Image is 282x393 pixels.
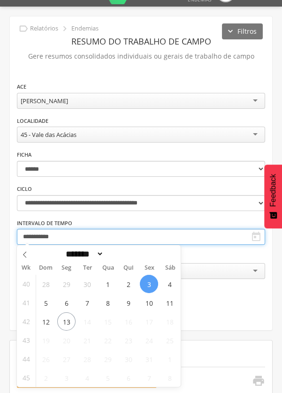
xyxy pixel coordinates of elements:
[18,23,29,34] i: 
[57,294,76,312] span: Outubro 6, 2025
[21,97,68,105] div: [PERSON_NAME]
[119,275,137,293] span: Outubro 2, 2025
[119,312,137,331] span: Outubro 16, 2025
[99,331,117,349] span: Outubro 22, 2025
[78,312,96,331] span: Outubro 14, 2025
[119,331,137,349] span: Outubro 23, 2025
[57,350,76,368] span: Outubro 27, 2025
[140,350,158,368] span: Outubro 31, 2025
[23,350,30,368] span: 44
[78,350,96,368] span: Outubro 28, 2025
[17,219,72,227] label: Intervalo de Tempo
[99,369,117,387] span: Novembro 5, 2025
[37,294,55,312] span: Outubro 5, 2025
[60,23,70,34] i: 
[139,265,160,271] span: Sex
[17,151,31,159] label: Ficha
[30,25,58,32] p: Relatórios
[99,275,117,293] span: Outubro 1, 2025
[140,294,158,312] span: Outubro 10, 2025
[23,331,30,349] span: 43
[264,165,282,228] button: Feedback - Mostrar pesquisa
[140,312,158,331] span: Outubro 17, 2025
[57,312,76,331] span: Outubro 13, 2025
[37,350,55,368] span: Outubro 26, 2025
[160,275,179,293] span: Outubro 4, 2025
[23,294,30,312] span: 41
[119,350,137,368] span: Outubro 30, 2025
[37,275,55,293] span: Setembro 28, 2025
[17,50,265,63] p: Gere resumos consolidados individuais ou gerais de trabalho de campo
[99,312,117,331] span: Outubro 15, 2025
[252,374,265,387] i: 
[140,275,158,293] span: Outubro 3, 2025
[78,275,96,293] span: Setembro 30, 2025
[71,25,99,32] p: Endemias
[78,294,96,312] span: Outubro 7, 2025
[37,312,55,331] span: Outubro 12, 2025
[17,117,48,125] label: Localidade
[160,312,179,331] span: Outubro 18, 2025
[63,249,104,259] select: Month
[23,275,30,293] span: 40
[37,331,55,349] span: Outubro 19, 2025
[57,331,76,349] span: Outubro 20, 2025
[23,312,30,331] span: 42
[246,374,265,390] a: 
[17,185,32,193] label: Ciclo
[78,369,96,387] span: Novembro 4, 2025
[99,294,117,312] span: Outubro 8, 2025
[57,369,76,387] span: Novembro 3, 2025
[160,369,179,387] span: Novembro 8, 2025
[17,83,26,91] label: ACE
[77,265,98,271] span: Ter
[160,350,179,368] span: Novembro 1, 2025
[57,275,76,293] span: Setembro 29, 2025
[98,265,118,271] span: Qua
[99,350,117,368] span: Outubro 29, 2025
[222,23,263,39] button: Filtros
[118,265,139,271] span: Qui
[119,369,137,387] span: Novembro 6, 2025
[36,265,56,271] span: Dom
[140,331,158,349] span: Outubro 24, 2025
[160,331,179,349] span: Outubro 25, 2025
[160,294,179,312] span: Outubro 11, 2025
[17,33,265,50] header: Resumo do Trabalho de Campo
[17,261,36,274] span: Wk
[21,130,76,139] div: 45 - Vale das Acácias
[56,265,77,271] span: Seg
[140,369,158,387] span: Novembro 7, 2025
[37,369,55,387] span: Novembro 2, 2025
[78,331,96,349] span: Outubro 21, 2025
[104,249,135,259] input: Year
[23,369,30,387] span: 45
[119,294,137,312] span: Outubro 9, 2025
[269,174,277,207] span: Feedback
[160,265,181,271] span: Sáb
[251,231,262,242] i: 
